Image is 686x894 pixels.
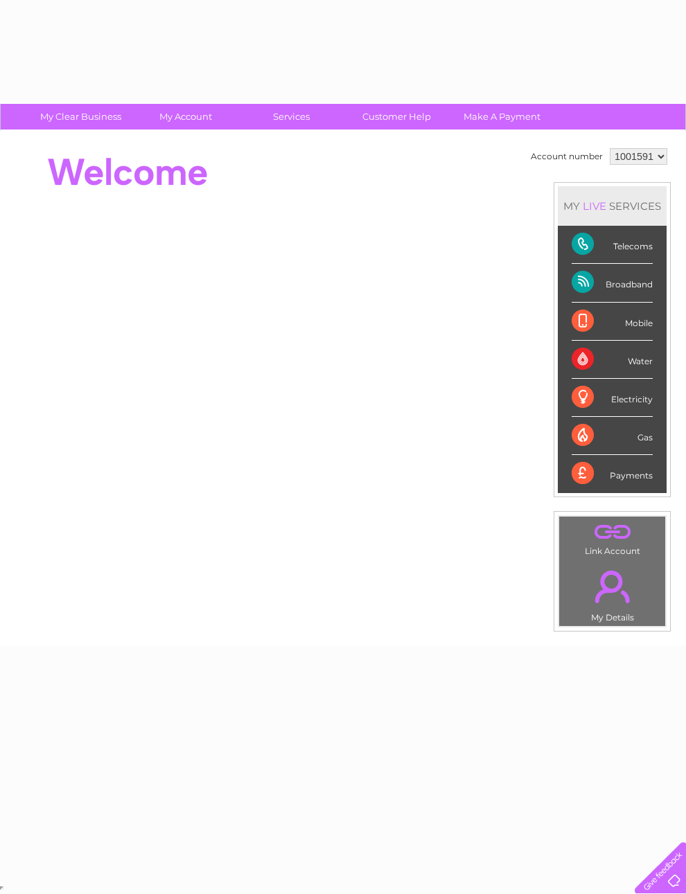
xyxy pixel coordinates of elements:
a: My Clear Business [24,104,138,129]
div: Gas [572,417,653,455]
a: Customer Help [340,104,454,129]
div: Mobile [572,303,653,341]
a: . [563,562,662,611]
div: LIVE [580,199,609,213]
td: My Details [559,559,666,627]
a: . [563,520,662,544]
td: Account number [527,145,606,168]
div: Payments [572,455,653,492]
div: Water [572,341,653,379]
div: Broadband [572,264,653,302]
a: My Account [129,104,243,129]
a: Make A Payment [445,104,559,129]
td: Link Account [559,516,666,560]
div: MY SERVICES [558,186,667,226]
div: Electricity [572,379,653,417]
div: Telecoms [572,226,653,264]
a: Services [234,104,349,129]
